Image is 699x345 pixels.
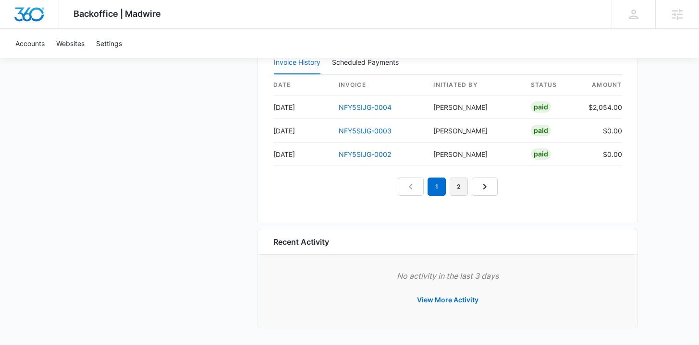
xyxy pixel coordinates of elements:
a: NFY5SIJG-0004 [339,103,392,111]
th: invoice [331,75,426,95]
h6: Recent Activity [273,236,329,248]
button: View More Activity [407,288,488,311]
td: $2,054.00 [581,95,622,119]
nav: Pagination [398,178,498,196]
a: Page 2 [450,178,468,196]
div: Paid [531,101,551,113]
td: [DATE] [273,95,331,119]
button: Invoice History [274,51,320,74]
a: Next Page [472,178,498,196]
a: Accounts [10,29,50,58]
td: $0.00 [581,119,622,143]
div: Paid [531,148,551,160]
td: [PERSON_NAME] [426,143,523,166]
em: 1 [428,178,446,196]
div: Scheduled Payments [332,59,403,66]
th: Initiated By [426,75,523,95]
td: $0.00 [581,143,622,166]
th: status [523,75,581,95]
th: date [273,75,331,95]
th: amount [581,75,622,95]
td: [PERSON_NAME] [426,119,523,143]
div: Paid [531,125,551,136]
span: Backoffice | Madwire [74,9,161,19]
p: No activity in the last 3 days [273,270,622,282]
td: [DATE] [273,119,331,143]
a: NFY5SIJG-0002 [339,150,391,158]
td: [PERSON_NAME] [426,95,523,119]
td: [DATE] [273,143,331,166]
a: Websites [50,29,90,58]
a: NFY5SIJG-0003 [339,127,392,135]
a: Settings [90,29,128,58]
